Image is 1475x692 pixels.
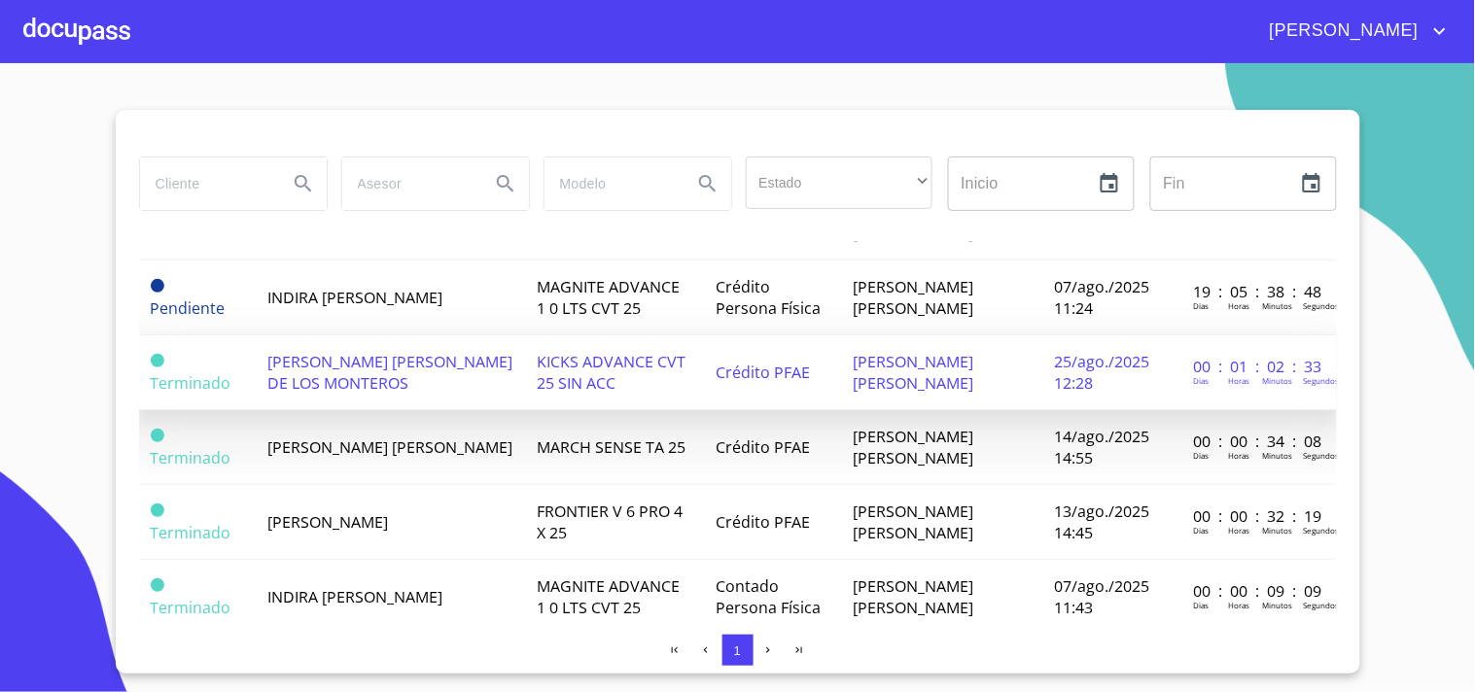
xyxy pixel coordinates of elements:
p: 00 : 00 : 09 : 09 [1193,580,1324,602]
p: Dias [1193,375,1209,386]
p: Dias [1193,600,1209,610]
span: Terminado [151,597,231,618]
span: Terminado [151,578,164,592]
input: search [342,157,474,210]
p: Segundos [1303,600,1339,610]
p: Segundos [1303,525,1339,536]
p: Horas [1228,600,1249,610]
p: Dias [1193,525,1209,536]
p: Segundos [1303,450,1339,461]
span: Crédito PFAE [716,362,810,383]
span: Terminado [151,447,231,468]
button: Search [685,160,731,207]
p: Horas [1228,300,1249,311]
span: FRONTIER V 6 PRO 4 X 25 [537,501,683,543]
p: Minutos [1262,450,1292,461]
button: 1 [722,635,754,666]
span: Crédito PFAE [716,436,810,458]
p: 00 : 00 : 32 : 19 [1193,505,1324,527]
span: [PERSON_NAME] [1255,16,1428,47]
span: Terminado [151,503,164,517]
p: Minutos [1262,300,1292,311]
span: Terminado [151,354,164,367]
span: 07/ago./2025 11:24 [1055,276,1150,319]
span: INDIRA [PERSON_NAME] [267,586,442,607]
span: KICKS ADVANCE CVT 25 SIN ACC [537,351,685,394]
span: MARCH SENSE TA 25 [537,436,685,458]
span: Terminado [151,372,231,394]
span: [PERSON_NAME] [PERSON_NAME] [853,575,973,618]
p: Dias [1193,450,1209,461]
span: MAGNITE ADVANCE 1 0 LTS CVT 25 [537,276,680,319]
p: Minutos [1262,525,1292,536]
span: MAGNITE ADVANCE 1 0 LTS CVT 25 [537,575,680,618]
span: [PERSON_NAME] [PERSON_NAME] [853,351,973,394]
p: Segundos [1303,375,1339,386]
button: Search [482,160,529,207]
button: Search [280,160,327,207]
p: Horas [1228,525,1249,536]
p: Horas [1228,450,1249,461]
p: Minutos [1262,600,1292,610]
span: Crédito Persona Física [716,276,821,319]
span: [PERSON_NAME] [PERSON_NAME] DE LOS MONTEROS [267,351,512,394]
p: 00 : 01 : 02 : 33 [1193,356,1324,377]
span: [PERSON_NAME] [PERSON_NAME] [853,426,973,468]
span: Terminado [151,429,164,442]
input: search [140,157,272,210]
span: Pendiente [151,279,164,293]
p: 19 : 05 : 38 : 48 [1193,281,1324,302]
span: Pendiente [151,297,226,319]
span: [PERSON_NAME] [267,511,388,533]
p: Segundos [1303,300,1339,311]
span: [PERSON_NAME] [PERSON_NAME] [853,276,973,319]
span: [PERSON_NAME] [PERSON_NAME] [853,501,973,543]
p: 00 : 00 : 34 : 08 [1193,431,1324,452]
p: Minutos [1262,375,1292,386]
input: search [544,157,677,210]
button: account of current user [1255,16,1452,47]
span: Crédito PFAE [716,511,810,533]
span: 13/ago./2025 14:45 [1055,501,1150,543]
p: Horas [1228,375,1249,386]
span: INDIRA [PERSON_NAME] [267,287,442,308]
span: 07/ago./2025 11:43 [1055,575,1150,618]
div: ​ [746,156,932,209]
span: Contado Persona Física [716,575,821,618]
span: 25/ago./2025 12:28 [1055,351,1150,394]
span: 14/ago./2025 14:55 [1055,426,1150,468]
p: Dias [1193,300,1209,311]
span: [PERSON_NAME] [PERSON_NAME] [267,436,512,458]
span: 1 [734,643,741,658]
span: Terminado [151,522,231,543]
